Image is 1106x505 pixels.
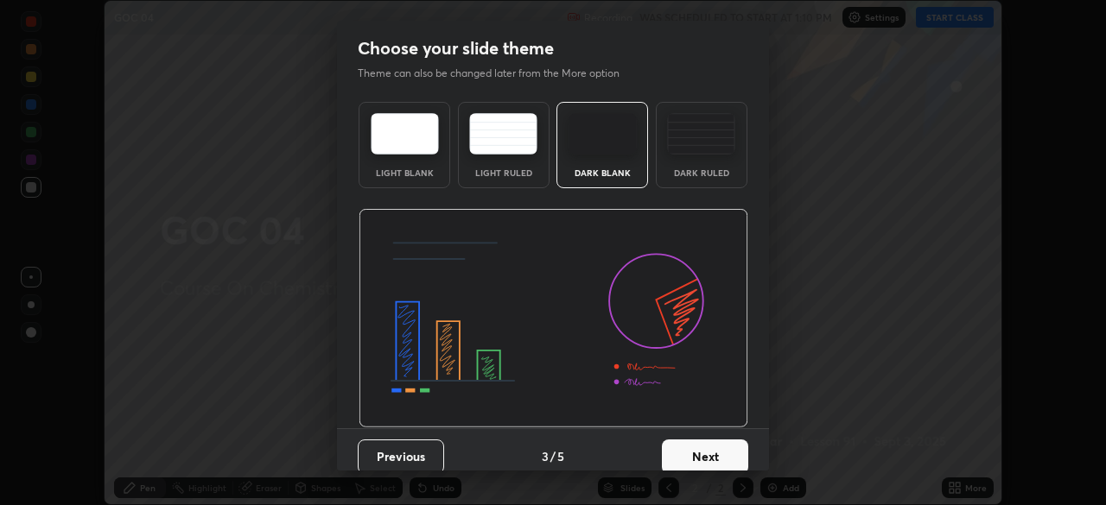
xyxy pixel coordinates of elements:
img: darkThemeBanner.d06ce4a2.svg [359,209,748,428]
p: Theme can also be changed later from the More option [358,66,638,81]
div: Light Ruled [469,168,538,177]
button: Previous [358,439,444,474]
img: lightTheme.e5ed3b09.svg [371,113,439,155]
h4: 5 [557,447,564,465]
h4: 3 [542,447,549,465]
img: darkTheme.f0cc69e5.svg [569,113,637,155]
button: Next [662,439,748,474]
div: Light Blank [370,168,439,177]
h2: Choose your slide theme [358,37,554,60]
div: Dark Blank [568,168,637,177]
img: darkRuledTheme.de295e13.svg [667,113,735,155]
img: lightRuledTheme.5fabf969.svg [469,113,537,155]
div: Dark Ruled [667,168,736,177]
h4: / [550,447,556,465]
